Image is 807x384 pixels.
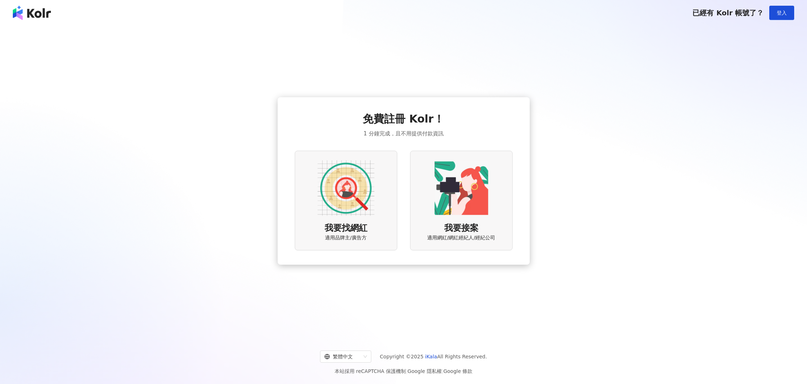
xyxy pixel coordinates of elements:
[325,234,367,242] span: 適用品牌主/廣告方
[13,6,51,20] img: logo
[380,352,487,361] span: Copyright © 2025 All Rights Reserved.
[324,351,361,362] div: 繁體中文
[777,10,787,16] span: 登入
[442,368,444,374] span: |
[443,368,472,374] a: Google 條款
[692,9,764,17] span: 已經有 Kolr 帳號了？
[318,160,374,217] img: AD identity option
[444,222,478,234] span: 我要接案
[325,222,367,234] span: 我要找網紅
[406,368,408,374] span: |
[363,129,443,138] span: 1 分鐘完成，且不用提供付款資訊
[408,368,442,374] a: Google 隱私權
[363,111,444,126] span: 免費註冊 Kolr！
[335,367,472,375] span: 本站採用 reCAPTCHA 保護機制
[427,234,495,242] span: 適用網紅/網紅經紀人/經紀公司
[425,354,437,359] a: iKala
[769,6,794,20] button: 登入
[433,160,490,217] img: KOL identity option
